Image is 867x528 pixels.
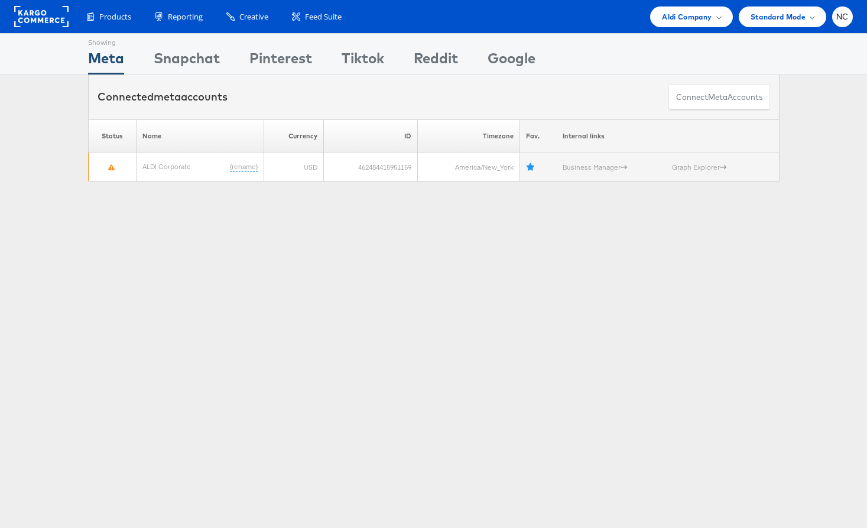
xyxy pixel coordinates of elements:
[99,11,131,22] span: Products
[98,89,228,105] div: Connected accounts
[154,90,181,103] span: meta
[418,153,520,182] td: America/New_York
[168,11,203,22] span: Reporting
[414,48,458,74] div: Reddit
[708,92,728,103] span: meta
[668,84,770,111] button: ConnectmetaAccounts
[305,11,342,22] span: Feed Suite
[751,11,806,23] span: Standard Mode
[323,119,418,153] th: ID
[323,153,418,182] td: 462484415951159
[239,11,268,22] span: Creative
[88,119,137,153] th: Status
[154,48,220,74] div: Snapchat
[418,119,520,153] th: Timezone
[672,163,726,171] a: Graph Explorer
[142,162,191,171] a: ALDI Corporate
[342,48,384,74] div: Tiktok
[836,13,849,21] span: NC
[488,48,535,74] div: Google
[264,153,324,182] td: USD
[249,48,312,74] div: Pinterest
[88,34,124,48] div: Showing
[88,48,124,74] div: Meta
[662,11,712,23] span: Aldi Company
[264,119,324,153] th: Currency
[563,163,627,171] a: Business Manager
[137,119,264,153] th: Name
[230,162,258,172] a: (rename)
